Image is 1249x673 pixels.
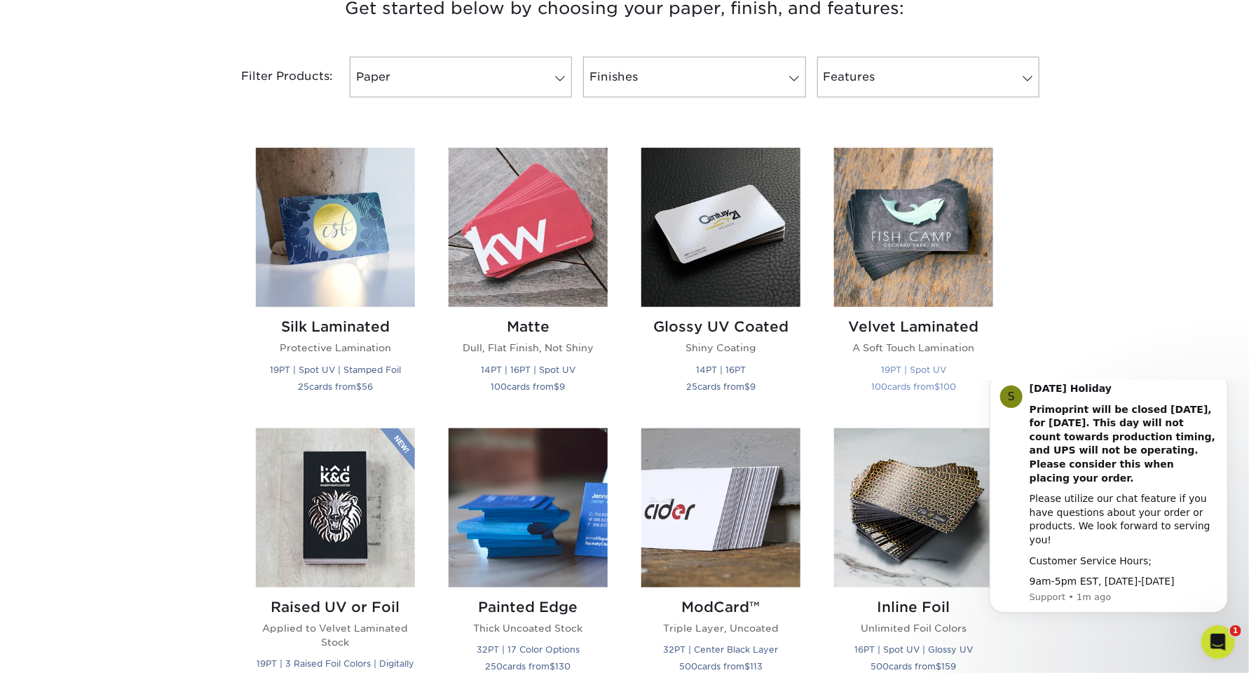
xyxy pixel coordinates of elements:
a: Silk Laminated Business Cards Silk Laminated Protective Lamination 19PT | Spot UV | Stamped Foil ... [256,148,415,411]
p: Thick Uncoated Stock [449,621,608,635]
span: 250 [486,661,503,672]
div: Profile image for Support [32,6,54,28]
h2: Inline Foil [834,599,993,616]
small: 19PT | Spot UV [881,365,946,375]
small: 32PT | 17 Color Options [477,644,580,655]
span: 113 [750,661,763,672]
img: ModCard™ Business Cards [641,428,800,587]
a: Features [817,57,1039,97]
div: Please utilize our chat feature if you have questions about your order or products. We look forwa... [61,112,249,167]
b: Primoprint will be closed [DATE], for [DATE]. This day will not count towards production timing, ... [61,24,247,104]
p: Protective Lamination [256,341,415,355]
h2: ModCard™ [641,599,800,616]
small: cards from [871,661,957,672]
img: Glossy UV Coated Business Cards [641,148,800,307]
a: Matte Business Cards Matte Dull, Flat Finish, Not Shiny 14PT | 16PT | Spot UV 100cards from$9 [449,148,608,411]
a: Velvet Laminated Business Cards Velvet Laminated A Soft Touch Lamination 19PT | Spot UV 100cards ... [834,148,993,411]
small: 19PT | Spot UV | Stamped Foil [270,365,401,375]
p: Triple Layer, Uncoated [641,621,800,635]
p: Applied to Velvet Laminated Stock [256,621,415,650]
span: $ [554,381,560,392]
small: 32PT | Center Black Layer [664,644,779,655]
small: cards from [491,381,566,392]
span: 9 [560,381,566,392]
h2: Velvet Laminated [834,318,993,335]
span: 25 [686,381,697,392]
h2: Matte [449,318,608,335]
img: Inline Foil Business Cards [834,428,993,587]
img: Silk Laminated Business Cards [256,148,415,307]
span: 25 [298,381,309,392]
iframe: Intercom notifications message [969,380,1249,635]
small: 14PT | 16PT [696,365,746,375]
p: Shiny Coating [641,341,800,355]
img: New Product [380,428,415,470]
a: Paper [350,57,572,97]
span: $ [550,661,556,672]
h2: Raised UV or Foil [256,599,415,616]
small: cards from [686,381,756,392]
h2: Silk Laminated [256,318,415,335]
span: 130 [556,661,571,672]
span: 500 [871,661,889,672]
p: Message from Support, sent 1m ago [61,211,249,224]
small: cards from [298,381,373,392]
img: Matte Business Cards [449,148,608,307]
span: $ [744,381,750,392]
small: cards from [871,381,956,392]
div: Customer Service Hours; [61,175,249,189]
h2: Painted Edge [449,599,608,616]
span: $ [744,661,750,672]
b: [DATE] Holiday [61,3,143,14]
small: cards from [486,661,571,672]
span: 100 [871,381,887,392]
span: 500 [679,661,697,672]
span: 100 [940,381,956,392]
a: Glossy UV Coated Business Cards Glossy UV Coated Shiny Coating 14PT | 16PT 25cards from$9 [641,148,800,411]
span: $ [356,381,362,392]
p: Dull, Flat Finish, Not Shiny [449,341,608,355]
img: Velvet Laminated Business Cards [834,148,993,307]
div: Filter Products: [204,57,344,97]
span: 1 [1230,625,1241,637]
div: 9am-5pm EST, [DATE]-[DATE] [61,195,249,209]
a: Finishes [583,57,805,97]
span: $ [936,661,942,672]
small: cards from [679,661,763,672]
span: 9 [750,381,756,392]
img: Raised UV or Foil Business Cards [256,428,415,587]
div: Message content [61,2,249,209]
span: 159 [942,661,957,672]
small: 16PT | Spot UV | Glossy UV [854,644,973,655]
iframe: Intercom live chat [1201,625,1235,659]
p: A Soft Touch Lamination [834,341,993,355]
img: Painted Edge Business Cards [449,428,608,587]
small: 14PT | 16PT | Spot UV [481,365,575,375]
span: $ [934,381,940,392]
span: 56 [362,381,373,392]
span: 100 [491,381,507,392]
h2: Glossy UV Coated [641,318,800,335]
p: Unlimited Foil Colors [834,621,993,635]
